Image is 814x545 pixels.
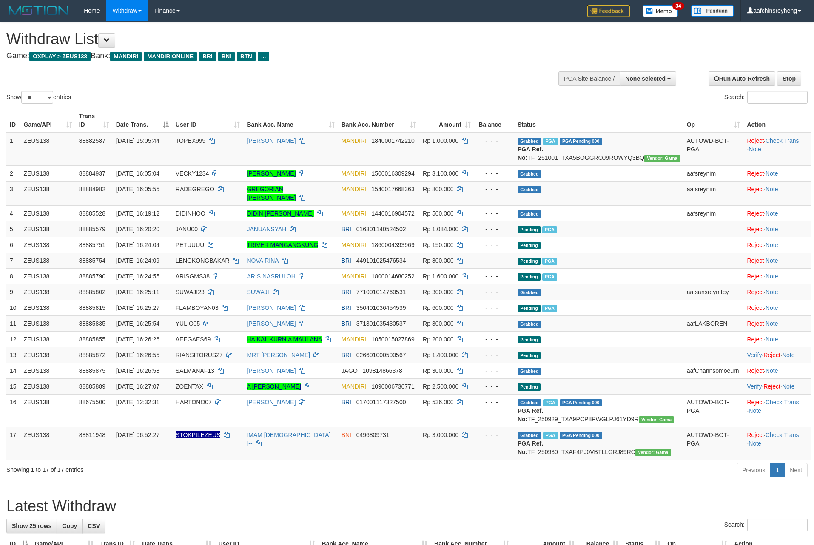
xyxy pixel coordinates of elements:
[342,304,351,311] span: BRI
[176,170,209,177] span: VECKY1234
[542,273,557,281] span: Marked by aafsolysreylen
[247,273,295,280] a: ARIS NASRULOH
[625,75,666,82] span: None selected
[356,320,406,327] span: Copy 371301035430537 to clipboard
[747,519,808,531] input: Search:
[79,304,105,311] span: 88885815
[423,383,458,390] span: Rp 2.500.000
[478,398,511,406] div: - - -
[423,170,458,177] span: Rp 3.100.000
[478,136,511,145] div: - - -
[749,407,761,414] a: Note
[518,186,541,193] span: Grabbed
[587,5,630,17] img: Feedback.jpg
[6,300,20,315] td: 10
[6,181,20,205] td: 3
[542,226,557,233] span: Marked by aafanarl
[478,304,511,312] div: - - -
[79,352,105,358] span: 88885872
[6,108,20,133] th: ID
[116,383,159,390] span: [DATE] 16:27:07
[6,133,20,166] td: 1
[518,321,541,328] span: Grabbed
[423,257,453,264] span: Rp 800.000
[342,383,367,390] span: MANDIRI
[644,155,680,162] span: Vendor URL: https://trx31.1velocity.biz
[683,363,744,378] td: aafChannsomoeurn
[371,336,414,343] span: Copy 1050015027869 to clipboard
[176,289,205,295] span: SUWAJI23
[247,367,296,374] a: [PERSON_NAME]
[247,241,318,248] a: TRIVER MANGANGKUNG
[423,367,453,374] span: Rp 300.000
[342,241,367,248] span: MANDIRI
[247,383,301,390] a: A [PERSON_NAME]
[518,352,541,359] span: Pending
[743,378,811,394] td: · ·
[116,170,159,177] span: [DATE] 16:05:04
[6,31,534,48] h1: Withdraw List
[116,289,159,295] span: [DATE] 16:25:11
[766,186,778,193] a: Note
[20,205,76,221] td: ZEUS138
[6,221,20,237] td: 5
[247,226,286,233] a: JANUANSYAH
[176,367,214,374] span: SALMANAF13
[20,347,76,363] td: ZEUS138
[342,186,367,193] span: MANDIRI
[620,71,676,86] button: None selected
[79,210,105,217] span: 88885528
[176,257,230,264] span: LENGKONGBAKAR
[20,253,76,268] td: ZEUS138
[478,366,511,375] div: - - -
[6,347,20,363] td: 13
[79,226,105,233] span: 88885579
[338,108,419,133] th: Bank Acc. Number: activate to sort column ascending
[683,165,744,181] td: aafsreynim
[478,288,511,296] div: - - -
[747,289,764,295] a: Reject
[371,186,414,193] span: Copy 1540017668363 to clipboard
[747,352,762,358] a: Verify
[6,52,534,60] h4: Game: Bank:
[558,71,620,86] div: PGA Site Balance /
[20,378,76,394] td: ZEUS138
[784,463,808,477] a: Next
[76,108,113,133] th: Trans ID: activate to sort column ascending
[20,133,76,166] td: ZEUS138
[560,138,602,145] span: PGA Pending
[342,352,351,358] span: BRI
[683,108,744,133] th: Op: activate to sort column ascending
[356,226,406,233] span: Copy 016301140524502 to clipboard
[737,463,771,477] a: Previous
[258,52,269,61] span: ...
[176,304,219,311] span: FLAMBOYAN03
[747,336,764,343] a: Reject
[176,273,210,280] span: ARISGMS38
[116,320,159,327] span: [DATE] 16:25:54
[683,394,744,427] td: AUTOWD-BOT-PGA
[342,226,351,233] span: BRI
[342,170,367,177] span: MANDIRI
[423,289,453,295] span: Rp 300.000
[478,256,511,265] div: - - -
[518,368,541,375] span: Grabbed
[747,210,764,217] a: Reject
[356,352,406,358] span: Copy 026601000500567 to clipboard
[113,108,172,133] th: Date Trans.: activate to sort column descending
[683,284,744,300] td: aafsansreymtey
[749,440,761,447] a: Note
[743,394,811,427] td: · ·
[683,205,744,221] td: aafsreynim
[79,367,105,374] span: 88885875
[79,336,105,343] span: 88885855
[478,382,511,391] div: - - -
[743,108,811,133] th: Action
[474,108,514,133] th: Balance
[20,331,76,347] td: ZEUS138
[766,137,799,144] a: Check Trans
[199,52,216,61] span: BRI
[20,315,76,331] td: ZEUS138
[247,399,296,406] a: [PERSON_NAME]
[116,367,159,374] span: [DATE] 16:26:58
